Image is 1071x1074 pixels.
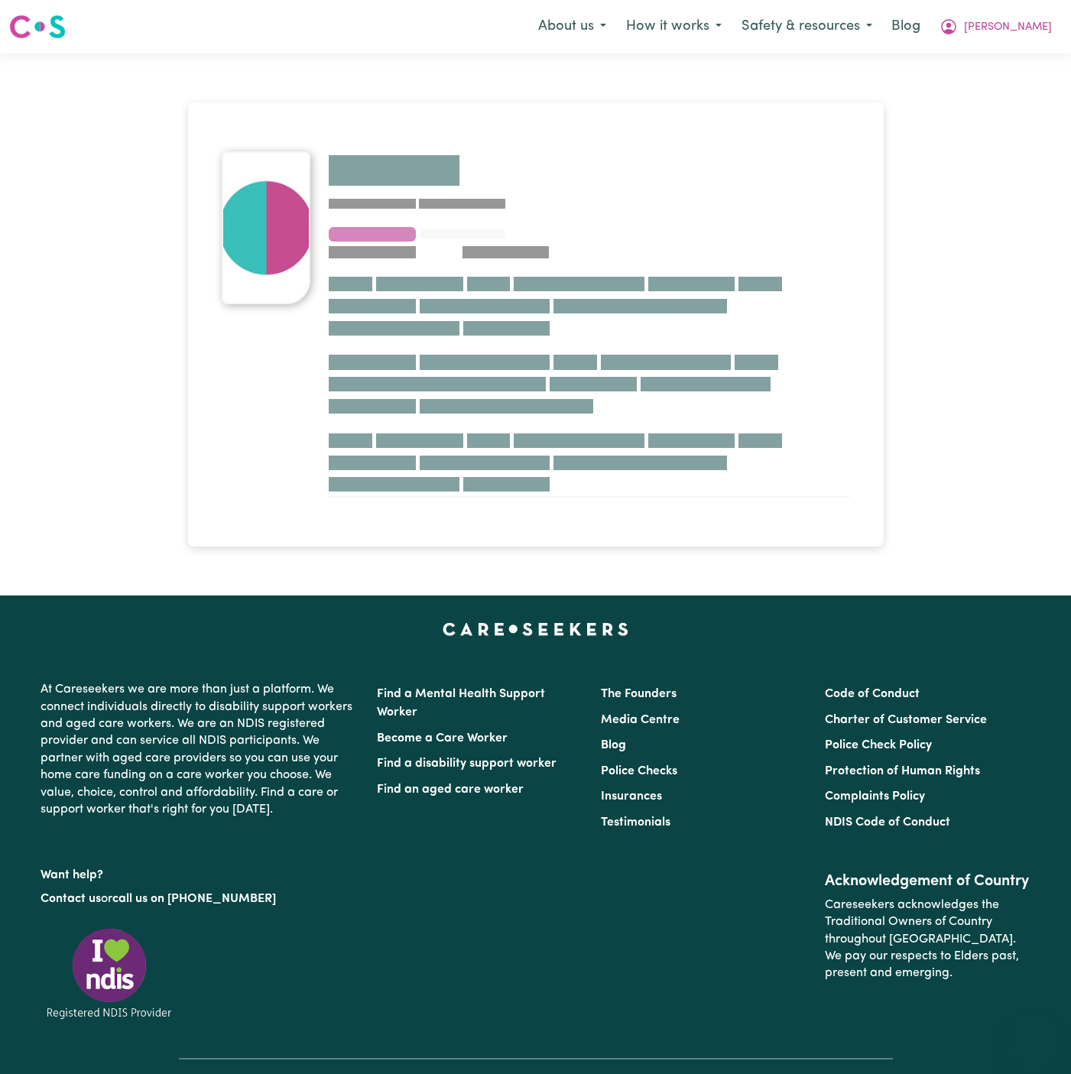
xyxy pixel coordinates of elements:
img: Registered NDIS provider [41,926,178,1021]
span: [PERSON_NAME] [964,19,1052,36]
a: Become a Care Worker [377,732,508,745]
a: Blog [882,10,930,44]
p: At Careseekers we are more than just a platform. We connect individuals directly to disability su... [41,675,359,824]
a: call us on [PHONE_NUMBER] [112,893,276,905]
a: NDIS Code of Conduct [825,816,950,829]
a: Careseekers home page [443,623,628,635]
p: Want help? [41,861,359,884]
a: Media Centre [601,714,680,726]
a: Charter of Customer Service [825,714,987,726]
a: Testimonials [601,816,670,829]
button: About us [528,11,616,43]
a: Blog [601,739,626,751]
a: Protection of Human Rights [825,765,980,777]
a: Police Checks [601,765,677,777]
a: Find an aged care worker [377,784,524,796]
h2: Acknowledgement of Country [825,872,1030,891]
button: My Account [930,11,1062,43]
a: Code of Conduct [825,688,920,700]
img: Careseekers logo [9,13,66,41]
p: Careseekers acknowledges the Traditional Owners of Country throughout [GEOGRAPHIC_DATA]. We pay o... [825,891,1030,988]
a: Complaints Policy [825,790,925,803]
a: Police Check Policy [825,739,932,751]
a: Careseekers logo [9,9,66,44]
a: The Founders [601,688,677,700]
a: Find a Mental Health Support Worker [377,688,545,719]
a: Contact us [41,893,101,905]
iframe: Button to launch messaging window [1010,1013,1059,1062]
button: How it works [616,11,732,43]
a: Insurances [601,790,662,803]
p: or [41,884,359,913]
button: Safety & resources [732,11,882,43]
a: Find a disability support worker [377,758,557,770]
